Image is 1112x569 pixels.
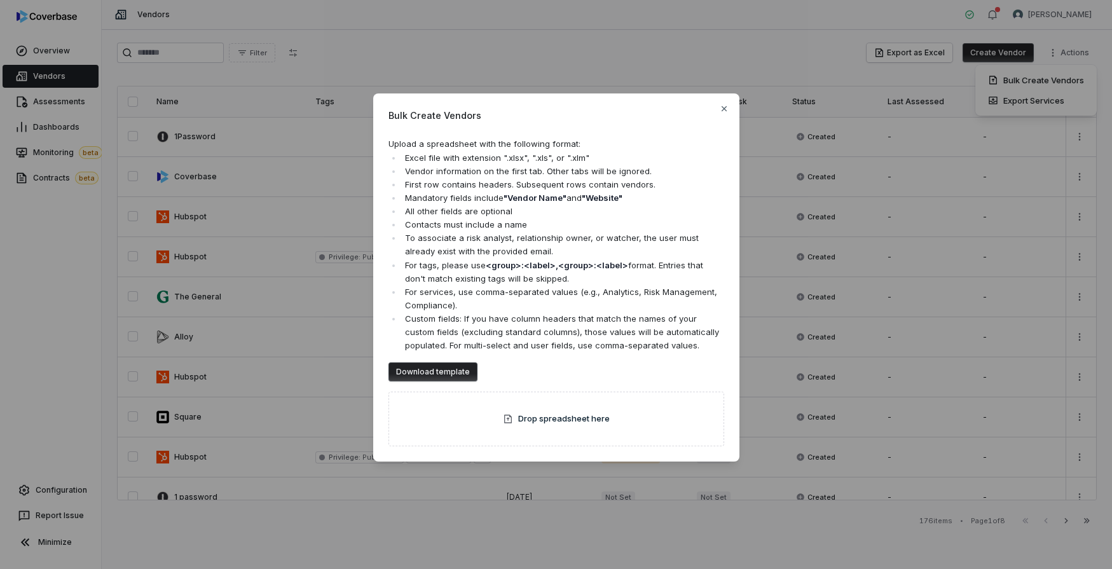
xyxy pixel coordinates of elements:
li: Vendor information on the first tab. Other tabs will be ignored. [402,165,724,178]
span: Bulk Create Vendors [388,109,724,122]
li: First row contains headers. Subsequent rows contain vendors. [402,178,724,191]
li: For services, use comma-separated values (e.g., Analytics, Risk Management, Compliance). [402,285,724,312]
button: Download template [388,362,477,381]
strong: "Website" [582,193,622,203]
li: For tags, please use format. Entries that don't match existing tags will be skipped. [402,259,724,285]
span: Drop spreadsheet here [518,413,610,425]
li: All other fields are optional [402,205,724,218]
li: Excel file with extension ".xlsx", ".xls", or ".xlm" [402,151,724,165]
li: To associate a risk analyst, relationship owner, or watcher, the user must already exist with the... [402,231,724,258]
li: Custom fields: If you have column headers that match the names of your custom fields (excluding s... [402,312,724,352]
p: Upload a spreadsheet with the following format: [388,137,724,151]
li: Mandatory fields include and [402,191,724,205]
strong: <group> : <label> , <group> : <label> [486,260,628,270]
li: Contacts must include a name [402,218,724,231]
strong: "Vendor Name" [504,193,566,203]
